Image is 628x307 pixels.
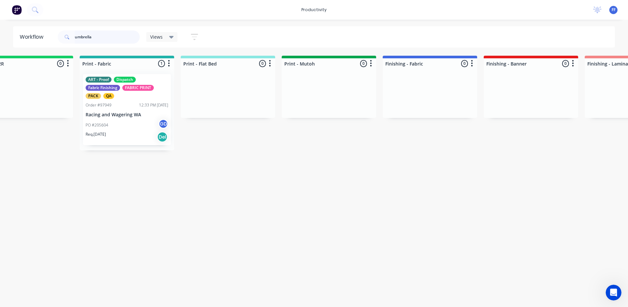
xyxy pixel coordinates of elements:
div: QA [103,93,114,99]
p: PO #205604 [86,122,108,128]
div: productivity [298,5,330,15]
span: Views [150,33,163,40]
div: GD [158,119,168,129]
div: Order #97949 [86,102,111,108]
iframe: Intercom live chat [606,285,621,300]
p: Racing and Wagering WA [86,112,168,118]
input: Search for orders... [75,30,140,44]
div: ART - Proof [86,77,111,83]
span: FF [612,7,616,13]
div: Workflow [20,33,47,41]
div: Dispatch [114,77,136,83]
img: Factory [12,5,22,15]
div: 12:33 PM [DATE] [139,102,168,108]
div: ART - ProofDispatchFabric FinishingFABRIC PRINTPACKQAOrder #9794912:33 PM [DATE]Racing and Wageri... [83,74,171,145]
div: Fabric Finishing [86,85,120,91]
div: FABRIC PRINT [122,85,154,91]
div: PACK [86,93,101,99]
p: Req. [DATE] [86,131,106,137]
div: Del [157,132,168,142]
